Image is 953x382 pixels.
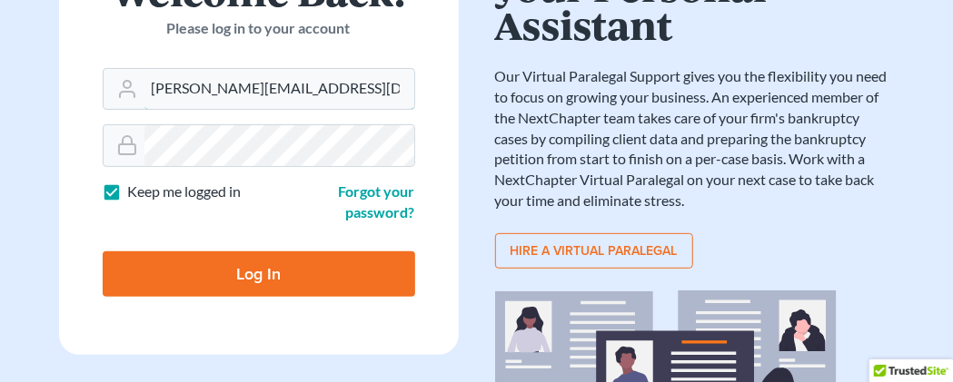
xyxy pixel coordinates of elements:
p: Our Virtual Paralegal Support gives you the flexibility you need to focus on growing your busines... [495,66,895,211]
input: Log In [103,251,415,297]
a: Hire a virtual paralegal [495,233,693,269]
input: Email Address [144,69,414,109]
a: Forgot your password? [339,182,415,220]
label: Keep me logged in [128,181,242,202]
p: Please log in to your account [103,18,415,39]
